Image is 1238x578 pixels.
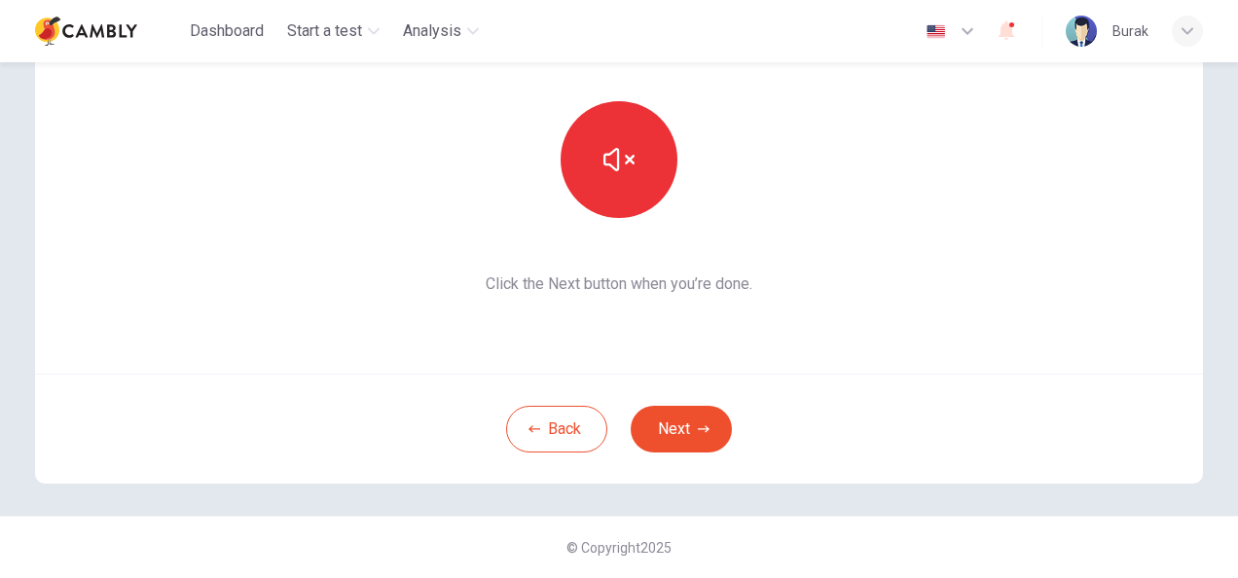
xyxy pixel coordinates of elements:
span: Dashboard [190,19,264,43]
button: Analysis [395,14,487,49]
img: Profile picture [1066,16,1097,47]
span: Start a test [287,19,362,43]
span: Click the Next button when you’re done. [429,272,810,296]
div: Burak [1112,19,1148,43]
img: Cambly logo [35,12,137,51]
img: en [924,24,948,39]
button: Dashboard [182,14,272,49]
button: Back [506,406,607,452]
button: Next [631,406,732,452]
button: Start a test [279,14,387,49]
span: Analysis [403,19,461,43]
span: © Copyright 2025 [566,540,672,556]
a: Cambly logo [35,12,182,51]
